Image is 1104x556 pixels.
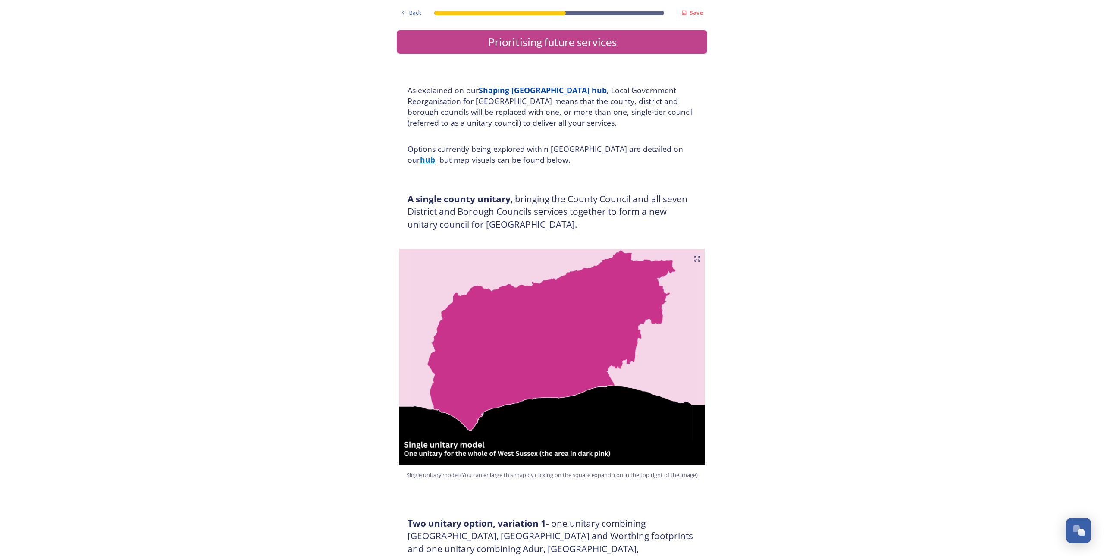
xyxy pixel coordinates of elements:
span: Single unitary model (You can enlarge this map by clicking on the square expand icon in the top r... [407,471,698,479]
a: Shaping [GEOGRAPHIC_DATA] hub [479,85,607,95]
strong: Two unitary option, variation 1 [408,517,546,529]
h4: Options currently being explored within [GEOGRAPHIC_DATA] are detailed on our , but map visuals c... [408,144,696,165]
button: Open Chat [1066,518,1091,543]
a: hub [420,154,435,165]
span: Back [409,9,421,17]
div: Prioritising future services [400,34,704,50]
strong: Save [690,9,703,16]
h3: , bringing the County Council and all seven District and Borough Councils services together to fo... [408,193,696,231]
strong: A single county unitary [408,193,511,205]
h4: As explained on our , Local Government Reorganisation for [GEOGRAPHIC_DATA] means that the county... [408,85,696,128]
